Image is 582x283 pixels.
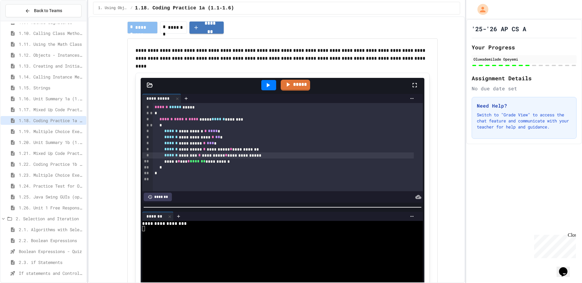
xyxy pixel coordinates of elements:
[477,112,571,130] p: Switch to "Grade View" to access the chat feature and communicate with your teacher for help and ...
[19,237,84,244] span: 2.2. Boolean Expressions
[19,270,84,276] span: If statements and Control Flow - Quiz
[34,8,62,14] span: Back to Teams
[19,63,84,69] span: 1.13. Creating and Initializing Objects: Constructors
[473,56,575,62] div: Oluwademilade Opeyemi
[472,85,577,92] div: No due date set
[472,43,577,52] h2: Your Progress
[471,2,490,16] div: My Account
[130,6,132,11] span: /
[19,161,84,167] span: 1.22. Coding Practice 1b (1.7-1.15)
[16,215,84,222] span: 2. Selection and Iteration
[19,95,84,102] span: 1.16. Unit Summary 1a (1.1-1.6)
[472,25,526,33] h1: '25-'26 AP CS A
[19,41,84,47] span: 1.11. Using the Math Class
[19,128,84,135] span: 1.19. Multiple Choice Exercises for Unit 1a (1.1-1.6)
[19,150,84,156] span: 1.21. Mixed Up Code Practice 1b (1.7-1.15)
[19,139,84,145] span: 1.20. Unit Summary 1b (1.7-1.15)
[2,2,42,38] div: Chat with us now!Close
[19,183,84,189] span: 1.24. Practice Test for Objects (1.12-1.14)
[19,172,84,178] span: 1.23. Multiple Choice Exercises for Unit 1b (1.9-1.15)
[19,74,84,80] span: 1.14. Calling Instance Methods
[557,259,576,277] iframe: chat widget
[19,226,84,233] span: 2.1. Algorithms with Selection and Repetition
[477,102,571,109] h3: Need Help?
[19,106,84,113] span: 1.17. Mixed Up Code Practice 1.1-1.6
[135,5,234,12] span: 1.18. Coding Practice 1a (1.1-1.6)
[472,74,577,82] h2: Assignment Details
[19,248,84,255] span: Boolean Expressions - Quiz
[19,52,84,58] span: 1.12. Objects - Instances of Classes
[98,6,128,11] span: 1. Using Objects and Methods
[19,85,84,91] span: 1.15. Strings
[532,232,576,258] iframe: chat widget
[19,117,84,124] span: 1.18. Coding Practice 1a (1.1-1.6)
[19,259,84,265] span: 2.3. if Statements
[19,205,84,211] span: 1.26. Unit 1 Free Response Question (FRQ) Practice
[5,4,82,17] button: Back to Teams
[19,194,84,200] span: 1.25. Java Swing GUIs (optional)
[19,30,84,36] span: 1.10. Calling Class Methods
